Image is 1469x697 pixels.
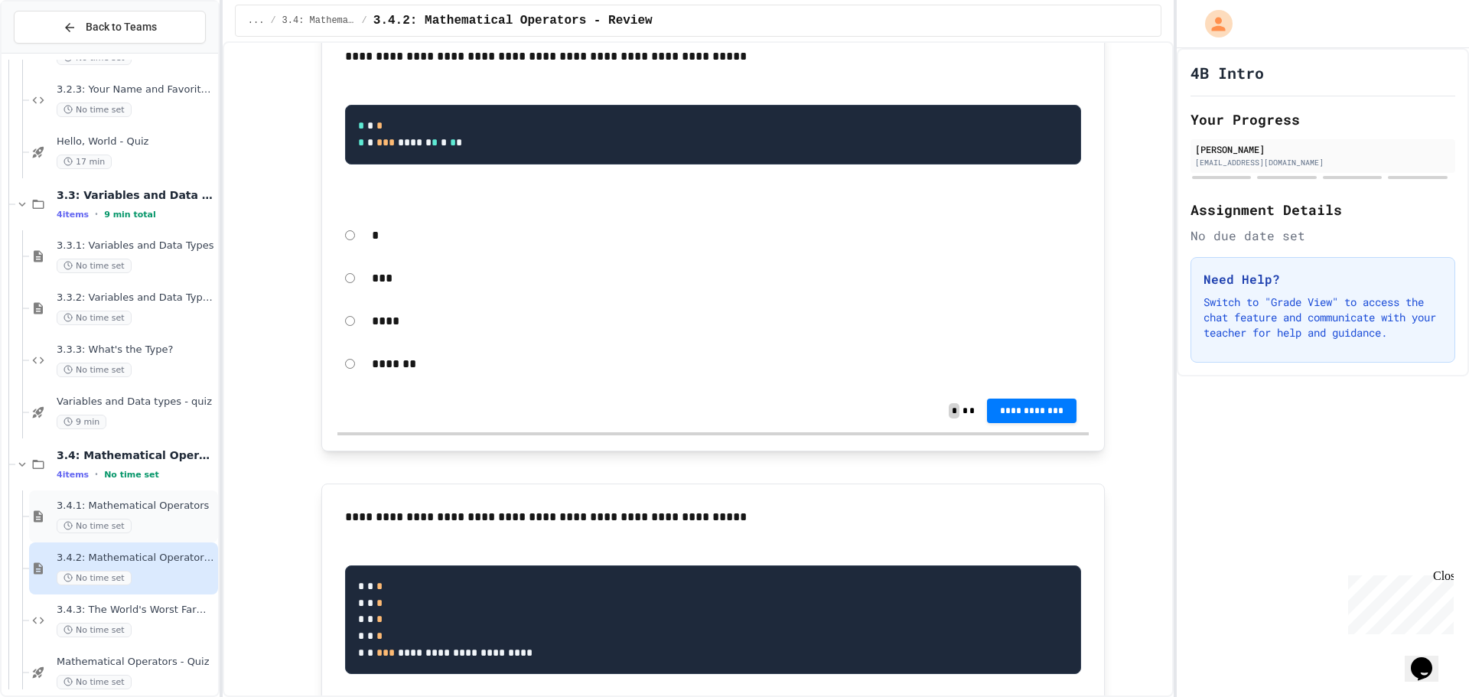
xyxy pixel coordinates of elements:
[270,15,275,27] span: /
[57,103,132,117] span: No time set
[57,259,132,273] span: No time set
[104,210,156,220] span: 9 min total
[1191,109,1455,130] h2: Your Progress
[57,656,215,669] span: Mathematical Operators - Quiz
[14,11,206,44] button: Back to Teams
[1342,569,1454,634] iframe: chat widget
[95,208,98,220] span: •
[57,363,132,377] span: No time set
[57,344,215,357] span: 3.3.3: What's the Type?
[1195,142,1451,156] div: [PERSON_NAME]
[57,675,132,689] span: No time set
[57,604,215,617] span: 3.4.3: The World's Worst Farmers Market
[57,500,215,513] span: 3.4.1: Mathematical Operators
[1195,157,1451,168] div: [EMAIL_ADDRESS][DOMAIN_NAME]
[57,83,215,96] span: 3.2.3: Your Name and Favorite Movie
[57,188,215,202] span: 3.3: Variables and Data Types
[57,415,106,429] span: 9 min
[57,571,132,585] span: No time set
[57,552,215,565] span: 3.4.2: Mathematical Operators - Review
[1204,295,1442,340] p: Switch to "Grade View" to access the chat feature and communicate with your teacher for help and ...
[57,292,215,305] span: 3.3.2: Variables and Data Types - Review
[1191,226,1455,245] div: No due date set
[373,11,653,30] span: 3.4.2: Mathematical Operators - Review
[57,155,112,169] span: 17 min
[1405,636,1454,682] iframe: chat widget
[57,396,215,409] span: Variables and Data types - quiz
[95,468,98,480] span: •
[57,239,215,252] span: 3.3.1: Variables and Data Types
[362,15,367,27] span: /
[1191,62,1264,83] h1: 4B Intro
[57,519,132,533] span: No time set
[57,210,89,220] span: 4 items
[248,15,265,27] span: ...
[57,448,215,462] span: 3.4: Mathematical Operators
[282,15,356,27] span: 3.4: Mathematical Operators
[1189,6,1236,41] div: My Account
[57,135,215,148] span: Hello, World - Quiz
[6,6,106,97] div: Chat with us now!Close
[86,19,157,35] span: Back to Teams
[57,623,132,637] span: No time set
[57,311,132,325] span: No time set
[57,470,89,480] span: 4 items
[1204,270,1442,288] h3: Need Help?
[1191,199,1455,220] h2: Assignment Details
[104,470,159,480] span: No time set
